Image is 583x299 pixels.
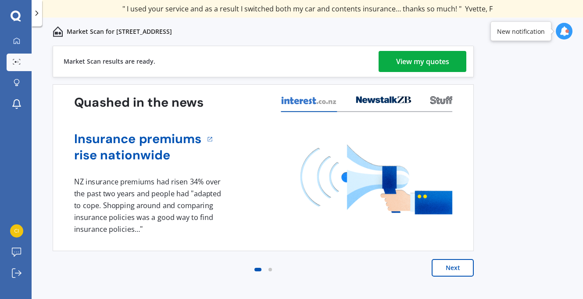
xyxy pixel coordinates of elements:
img: media image [300,144,452,214]
div: NZ insurance premiums had risen 34% over the past two years and people had "adapted to cope. Shop... [74,176,224,235]
div: Market Scan results are ready. [64,46,155,77]
img: home-and-contents.b802091223b8502ef2dd.svg [53,26,63,37]
p: Market Scan for [STREET_ADDRESS] [67,27,172,36]
h3: Quashed in the news [74,94,204,111]
img: 61ece0e9cc8d24e17cd0e6fdb97c26f1 [10,224,23,238]
button: Next [432,259,474,277]
div: View my quotes [396,51,449,72]
a: rise nationwide [74,147,202,163]
div: New notification [497,27,545,36]
a: View my quotes [379,51,466,72]
a: Insurance premiums [74,131,202,147]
